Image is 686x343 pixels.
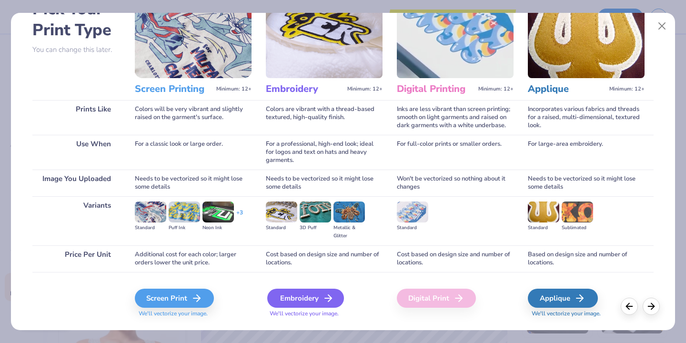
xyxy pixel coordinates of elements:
[397,202,428,222] img: Standard
[397,170,514,196] div: Won't be vectorized so nothing about it changes
[397,224,428,232] div: Standard
[528,245,645,272] div: Based on design size and number of locations.
[528,83,605,95] h3: Applique
[266,100,383,135] div: Colors are vibrant with a thread-based textured, high-quality finish.
[32,135,121,170] div: Use When
[266,202,297,222] img: Standard
[135,224,166,232] div: Standard
[135,310,252,318] span: We'll vectorize your image.
[528,310,645,318] span: We'll vectorize your image.
[135,83,212,95] h3: Screen Printing
[397,289,476,308] div: Digital Print
[528,170,645,196] div: Needs to be vectorized so it might lose some details
[528,289,598,308] div: Applique
[528,224,559,232] div: Standard
[236,209,243,225] div: + 3
[266,135,383,170] div: For a professional, high-end look; ideal for logos and text on hats and heavy garments.
[135,202,166,222] img: Standard
[32,245,121,272] div: Price Per Unit
[397,100,514,135] div: Inks are less vibrant than screen printing; smooth on light garments and raised on dark garments ...
[333,202,365,222] img: Metallic & Glitter
[266,245,383,272] div: Cost based on design size and number of locations.
[202,202,234,222] img: Neon Ink
[216,86,252,92] span: Minimum: 12+
[135,289,214,308] div: Screen Print
[528,135,645,170] div: For large-area embroidery.
[135,100,252,135] div: Colors will be very vibrant and slightly raised on the garment's surface.
[528,202,559,222] img: Standard
[300,224,331,232] div: 3D Puff
[32,196,121,245] div: Variants
[266,83,343,95] h3: Embroidery
[202,224,234,232] div: Neon Ink
[32,46,121,54] p: You can change this later.
[478,86,514,92] span: Minimum: 12+
[300,202,331,222] img: 3D Puff
[169,202,200,222] img: Puff Ink
[266,170,383,196] div: Needs to be vectorized so it might lose some details
[32,170,121,196] div: Image You Uploaded
[609,86,645,92] span: Minimum: 12+
[333,224,365,240] div: Metallic & Glitter
[266,310,383,318] span: We'll vectorize your image.
[562,224,593,232] div: Sublimated
[267,289,344,308] div: Embroidery
[562,202,593,222] img: Sublimated
[397,245,514,272] div: Cost based on design size and number of locations.
[397,83,474,95] h3: Digital Printing
[528,100,645,135] div: Incorporates various fabrics and threads for a raised, multi-dimensional, textured look.
[169,224,200,232] div: Puff Ink
[135,170,252,196] div: Needs to be vectorized so it might lose some details
[397,135,514,170] div: For full-color prints or smaller orders.
[135,135,252,170] div: For a classic look or large order.
[347,86,383,92] span: Minimum: 12+
[266,224,297,232] div: Standard
[653,17,671,35] button: Close
[135,245,252,272] div: Additional cost for each color; larger orders lower the unit price.
[32,100,121,135] div: Prints Like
